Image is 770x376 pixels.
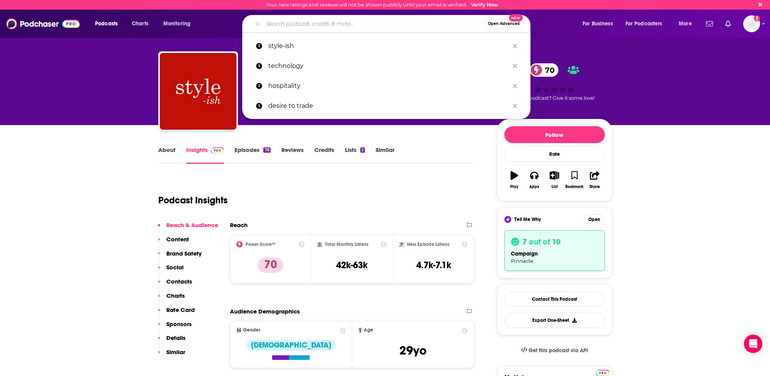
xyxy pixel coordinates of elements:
button: Follow [504,126,605,143]
div: List [552,185,558,189]
span: Gender [243,328,260,333]
img: Style-ish [160,53,236,130]
a: technology [242,56,530,76]
button: Similar [158,348,185,363]
a: Lists2 [345,146,365,164]
button: Open [584,214,605,224]
span: For Business [583,18,613,29]
a: Get this podcast via API [515,341,594,360]
a: 70 [530,63,558,77]
button: Details [158,334,186,348]
div: Bookmark [565,185,583,189]
button: open menu [621,18,673,30]
h3: 42k-63k [336,259,368,271]
a: desire to trade [242,96,530,116]
button: Sponsors [158,320,192,335]
div: Search podcasts, credits, & more... [250,15,538,33]
div: 70Good podcast? Give it some love! [497,58,612,106]
div: Share [589,185,600,189]
span: Open Advanced [488,22,520,26]
button: List [544,166,564,194]
p: Reach & Audience [166,221,218,229]
p: Social [166,264,184,271]
span: More [679,18,692,29]
button: Export One-Sheet [504,313,605,328]
h3: 7 out of 10 [522,237,561,247]
button: open menu [90,18,128,30]
a: hospitality [242,76,530,96]
img: tell me why sparkle [506,217,510,222]
h2: Power Score™ [246,242,276,247]
img: Podchaser Pro [211,147,224,153]
span: Monitoring [163,18,190,29]
a: Contact This Podcast [504,292,605,307]
p: Charts [166,292,185,299]
button: open menu [577,18,622,30]
img: User Profile [743,15,760,32]
button: Share [584,166,604,194]
h2: Total Monthly Listens [325,242,368,247]
div: [DEMOGRAPHIC_DATA] [246,340,336,351]
p: style-ish [268,36,509,56]
p: desire to trade [268,96,509,116]
button: open menu [673,18,701,30]
p: 70 [258,257,283,273]
span: Tell Me Why [514,216,541,223]
button: Play [504,166,524,194]
a: Reviews [281,146,304,164]
button: Charts [158,292,185,306]
span: For Podcasters [626,18,662,29]
p: Similar [166,348,185,356]
p: Content [166,236,189,243]
h1: Podcast Insights [158,195,228,206]
p: Sponsors [166,320,192,328]
div: Open Intercom Messenger [744,335,762,353]
span: New [509,14,523,21]
div: Play [510,185,518,189]
span: Good podcast? Give it some love! [514,95,595,101]
button: open menu [158,18,200,30]
div: 76 [263,147,270,153]
button: Reach & Audience [158,221,218,236]
button: Contacts [158,278,192,292]
p: technology [268,56,509,76]
input: Search podcasts, credits, & more... [263,18,484,30]
button: Rate Card [158,306,195,320]
span: Get this podcast via API [529,347,588,354]
a: Show notifications dropdown [722,17,734,30]
button: Apps [524,166,544,194]
p: hospitality [268,76,509,96]
div: Apps [529,185,539,189]
a: Pro website [596,369,609,376]
a: style-ish [242,36,530,56]
img: Podchaser - Follow, Share and Rate Podcasts [6,16,80,31]
a: Similar [376,146,394,164]
span: Pinnacle [511,258,533,264]
a: Show notifications dropdown [703,17,716,30]
span: 29 yo [399,343,427,358]
span: 70 [537,63,558,77]
button: Content [158,236,189,250]
span: Podcasts [95,18,118,29]
svg: Email not verified [754,15,760,21]
div: Rate [504,146,605,162]
a: About [158,146,176,164]
a: Credits [314,146,334,164]
button: Social [158,264,184,278]
h2: Audience Demographics [230,308,300,315]
h2: Reach [230,221,248,229]
p: Details [166,334,186,341]
p: Rate Card [166,306,195,313]
div: Your new ratings and reviews will not be shown publicly until your email is verified. [266,2,498,8]
span: Charts [132,18,148,29]
a: Charts [127,18,153,30]
span: Age [364,328,373,333]
a: Episodes76 [235,146,270,164]
div: 2 [360,147,365,153]
img: Podchaser Pro [596,370,609,376]
button: Open AdvancedNew [484,19,523,28]
button: Show profile menu [743,15,760,32]
button: Brand Safety [158,250,202,264]
span: campaign [511,251,538,257]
